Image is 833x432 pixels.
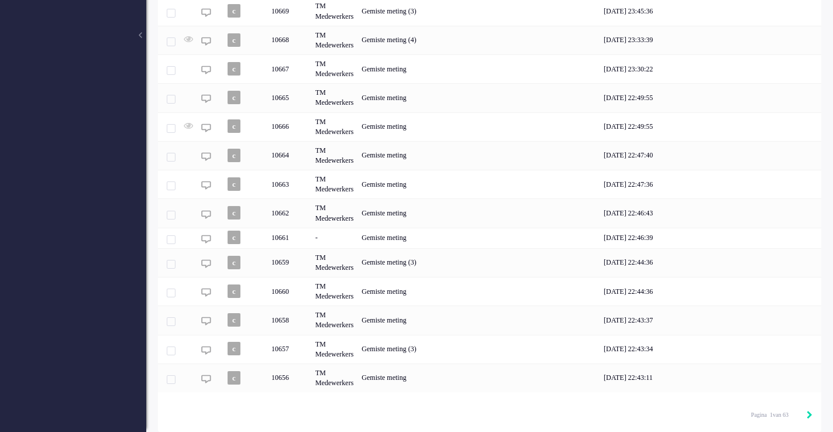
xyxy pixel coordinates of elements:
[158,83,821,112] div: 10665
[228,206,240,220] span: c
[228,371,240,385] span: c
[600,83,821,112] div: [DATE] 22:49:55
[267,277,311,306] div: 10660
[357,364,600,392] div: Gemiste meting
[201,123,211,133] img: ic_chat_grey.svg
[807,410,813,421] div: Next
[201,316,211,326] img: ic_chat_grey.svg
[600,277,821,306] div: [DATE] 22:44:36
[311,83,357,112] div: TM Medewerkers
[201,180,211,190] img: ic_chat_grey.svg
[158,170,821,198] div: 10663
[228,256,240,269] span: c
[311,198,357,227] div: TM Medewerkers
[600,112,821,141] div: [DATE] 22:49:55
[228,149,240,162] span: c
[357,248,600,277] div: Gemiste meting (3)
[267,228,311,248] div: 10661
[600,198,821,227] div: [DATE] 22:46:43
[201,65,211,75] img: ic_chat_grey.svg
[228,91,240,104] span: c
[158,335,821,364] div: 10657
[267,170,311,198] div: 10663
[311,364,357,392] div: TM Medewerkers
[767,411,773,419] input: Page
[357,26,600,54] div: Gemiste meting (4)
[267,83,311,112] div: 10665
[158,228,821,248] div: 10661
[600,248,821,277] div: [DATE] 22:44:36
[600,170,821,198] div: [DATE] 22:47:36
[751,406,813,423] div: Pagination
[357,141,600,170] div: Gemiste meting
[357,54,600,83] div: Gemiste meting
[600,26,821,54] div: [DATE] 23:33:39
[267,335,311,364] div: 10657
[201,345,211,355] img: ic_chat_grey.svg
[201,234,211,244] img: ic_chat_grey.svg
[158,364,821,392] div: 10656
[357,335,600,364] div: Gemiste meting (3)
[267,306,311,334] div: 10658
[201,94,211,104] img: ic_chat_grey.svg
[357,83,600,112] div: Gemiste meting
[158,141,821,170] div: 10664
[201,374,211,384] img: ic_chat_grey.svg
[267,141,311,170] div: 10664
[357,228,600,248] div: Gemiste meting
[600,306,821,334] div: [DATE] 22:43:37
[158,277,821,306] div: 10660
[228,119,240,133] span: c
[158,54,821,83] div: 10667
[158,198,821,227] div: 10662
[201,210,211,220] img: ic_chat_grey.svg
[267,364,311,392] div: 10656
[267,54,311,83] div: 10667
[201,287,211,297] img: ic_chat_grey.svg
[201,259,211,269] img: ic_chat_grey.svg
[357,112,600,141] div: Gemiste meting
[201,36,211,46] img: ic_chat_grey.svg
[228,62,240,76] span: c
[311,54,357,83] div: TM Medewerkers
[311,228,357,248] div: -
[311,170,357,198] div: TM Medewerkers
[267,26,311,54] div: 10668
[267,198,311,227] div: 10662
[600,54,821,83] div: [DATE] 23:30:22
[228,284,240,298] span: c
[357,277,600,306] div: Gemiste meting
[311,248,357,277] div: TM Medewerkers
[267,112,311,141] div: 10666
[228,313,240,327] span: c
[311,277,357,306] div: TM Medewerkers
[267,248,311,277] div: 10659
[311,335,357,364] div: TM Medewerkers
[600,228,821,248] div: [DATE] 22:46:39
[228,342,240,355] span: c
[311,112,357,141] div: TM Medewerkers
[600,364,821,392] div: [DATE] 22:43:11
[228,231,240,244] span: c
[201,152,211,162] img: ic_chat_grey.svg
[228,33,240,47] span: c
[357,306,600,334] div: Gemiste meting
[311,26,357,54] div: TM Medewerkers
[228,177,240,191] span: c
[311,141,357,170] div: TM Medewerkers
[600,335,821,364] div: [DATE] 22:43:34
[311,306,357,334] div: TM Medewerkers
[158,248,821,277] div: 10659
[357,198,600,227] div: Gemiste meting
[600,141,821,170] div: [DATE] 22:47:40
[201,8,211,18] img: ic_chat_grey.svg
[158,112,821,141] div: 10666
[228,4,240,18] span: c
[158,306,821,334] div: 10658
[357,170,600,198] div: Gemiste meting
[158,26,821,54] div: 10668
